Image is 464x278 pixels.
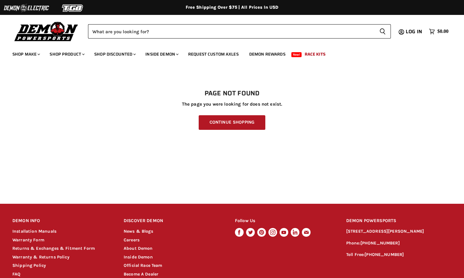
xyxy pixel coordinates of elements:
[124,214,223,228] h2: DISCOVER DEMON
[346,214,452,228] h2: DEMON POWERSPORTS
[245,48,290,61] a: Demon Rewards
[365,252,404,257] a: [PHONE_NUMBER]
[346,251,452,258] p: Toll Free:
[12,229,56,234] a: Installation Manuals
[300,48,330,61] a: Race Kits
[12,20,80,42] img: Demon Powersports
[374,24,391,39] button: Search
[8,45,447,61] ul: Main menu
[12,254,69,260] a: Warranty & Returns Policy
[12,263,46,268] a: Shipping Policy
[124,271,158,277] a: Become A Dealer
[12,271,20,277] a: FAQ
[199,115,265,130] a: Continue Shopping
[360,240,400,246] a: [PHONE_NUMBER]
[12,246,95,251] a: Returns & Exchanges & Fitment Form
[346,240,452,247] p: Phone:
[124,237,139,243] a: Careers
[8,48,44,61] a: Shop Make
[141,48,182,61] a: Inside Demon
[124,246,153,251] a: About Demon
[90,48,139,61] a: Shop Discounted
[124,263,162,268] a: Official Race Team
[45,48,88,61] a: Shop Product
[124,229,153,234] a: News & Blogs
[12,102,452,107] p: The page you were looking for does not exist.
[12,214,112,228] h2: DEMON INFO
[88,24,391,39] form: Product
[12,90,452,97] h1: Page not found
[50,2,96,14] img: TGB Logo 2
[346,228,452,235] p: [STREET_ADDRESS][PERSON_NAME]
[12,237,44,243] a: Warranty Form
[426,27,452,36] a: $0.00
[235,214,334,228] h2: Follow Us
[88,24,374,39] input: Search
[183,48,243,61] a: Request Custom Axles
[437,29,449,34] span: $0.00
[3,2,50,14] img: Demon Electric Logo 2
[406,28,422,35] span: Log in
[291,52,302,57] span: New!
[124,254,153,260] a: Inside Demon
[403,29,426,34] a: Log in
